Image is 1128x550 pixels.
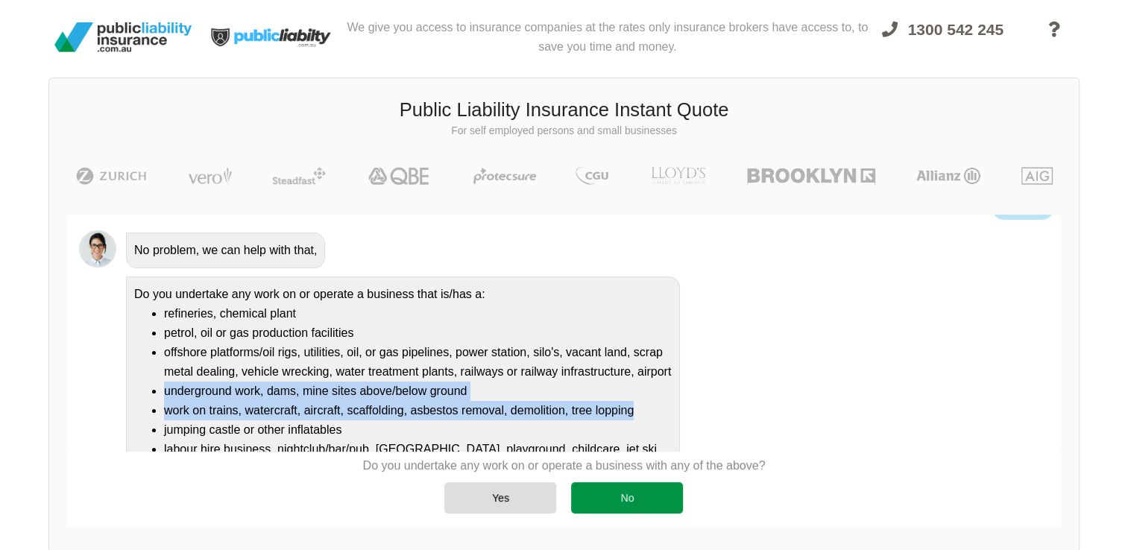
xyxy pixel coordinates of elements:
[908,21,1003,38] span: 1300 542 245
[571,482,683,513] div: No
[643,167,714,185] img: LLOYD's | Public Liability Insurance
[909,167,988,185] img: Allianz | Public Liability Insurance
[164,343,672,382] li: offshore platforms/oil rigs, utilities, oil, or gas pipelines, power station, silo's, vacant land...
[164,440,672,478] li: labour hire business, nightclub/bar/pub, [GEOGRAPHIC_DATA], playground, childcare, jet ski business
[79,230,116,268] img: Chatbot | PLI
[869,12,1017,69] a: 1300 542 245
[266,167,332,185] img: Steadfast | Public Liability Insurance
[570,167,614,185] img: CGU | Public Liability Insurance
[164,304,672,323] li: refineries, chemical plant
[467,167,543,185] img: Protecsure | Public Liability Insurance
[181,167,239,185] img: Vero | Public Liability Insurance
[363,458,766,474] p: Do you undertake any work on or operate a business with any of the above?
[741,167,880,185] img: Brooklyn | Public Liability Insurance
[60,124,1068,139] p: For self employed persons and small businesses
[164,323,672,343] li: petrol, oil or gas production facilities
[126,233,325,268] div: No problem, we can help with that,
[60,97,1068,124] h3: Public Liability Insurance Instant Quote
[347,6,869,69] div: We give you access to insurance companies at the rates only insurance brokers have access to, to ...
[1015,167,1059,185] img: AIG | Public Liability Insurance
[48,16,198,58] img: Public Liability Insurance
[164,382,672,401] li: underground work, dams, mine sites above/below ground
[359,167,440,185] img: QBE | Public Liability Insurance
[126,276,680,537] div: Do you undertake any work on or operate a business that is/has a: or have more than 50% of work d...
[69,167,154,185] img: Zurich | Public Liability Insurance
[198,6,347,69] img: Public Liability Insurance Light
[164,420,672,440] li: jumping castle or other inflatables
[444,482,556,513] div: Yes
[164,401,672,420] li: work on trains, watercraft, aircraft, scaffolding, asbestos removal, demolition, tree lopping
